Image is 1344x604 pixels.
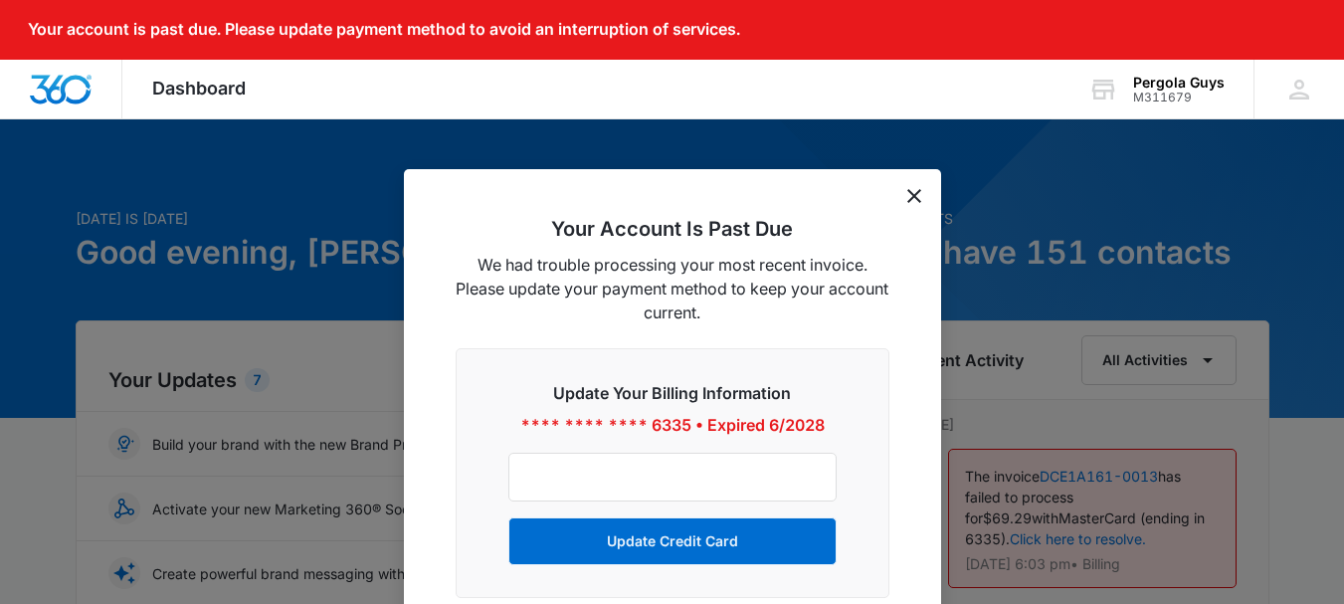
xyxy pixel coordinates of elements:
[1133,91,1225,104] div: account id
[907,189,921,203] button: dismiss this dialog
[529,469,816,486] iframe: Secure card payment input frame
[456,217,889,241] h2: Your Account Is Past Due
[28,20,740,39] p: Your account is past due. Please update payment method to avoid an interruption of services.
[152,78,246,99] span: Dashboard
[1133,75,1225,91] div: account name
[456,253,889,324] p: We had trouble processing your most recent invoice. Please update your payment method to keep you...
[122,60,276,118] div: Dashboard
[508,517,837,565] button: Update Credit Card
[508,381,837,405] h3: Update Your Billing Information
